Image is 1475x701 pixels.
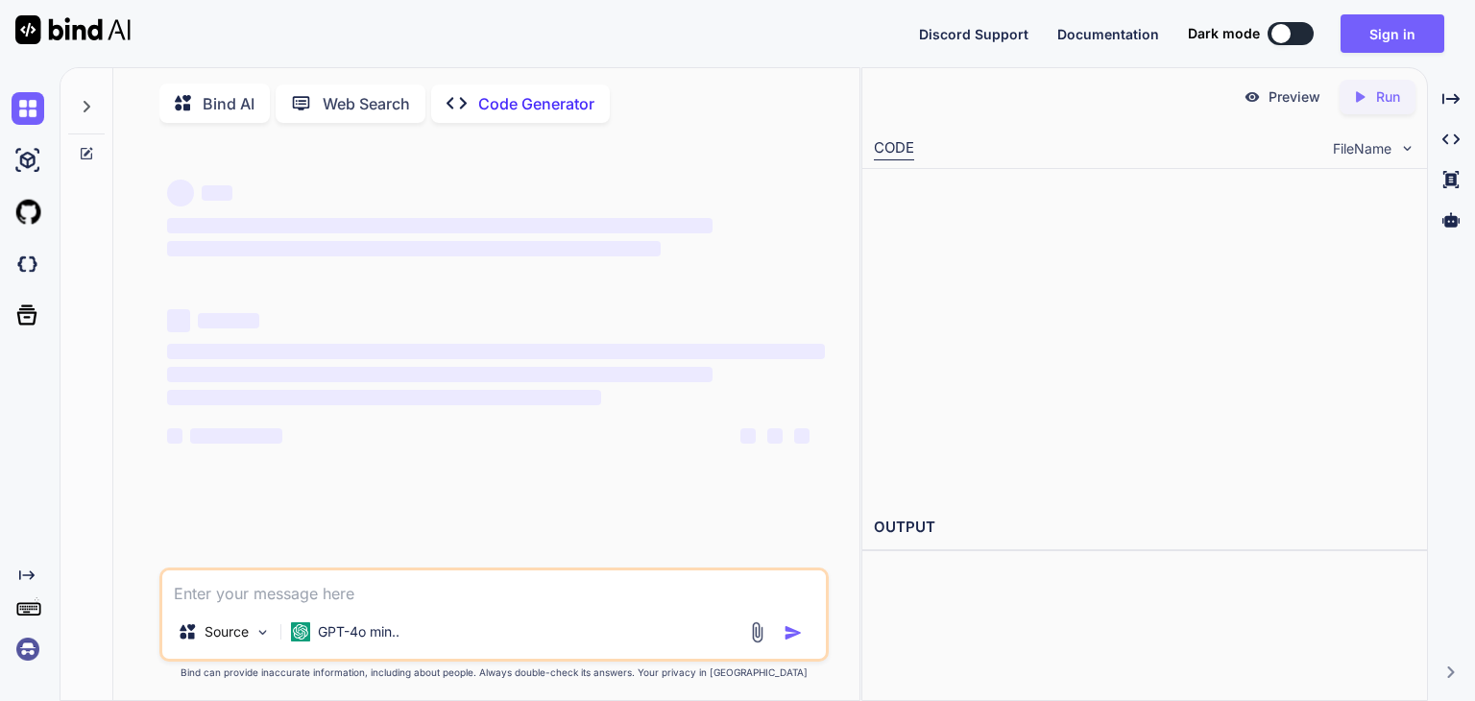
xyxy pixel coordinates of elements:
[167,218,713,233] span: ‌
[919,24,1028,44] button: Discord Support
[12,196,44,229] img: githubLight
[862,505,1427,550] h2: OUTPUT
[12,633,44,665] img: signin
[291,622,310,641] img: GPT-4o mini
[1333,139,1391,158] span: FileName
[1244,88,1261,106] img: preview
[1376,87,1400,107] p: Run
[254,624,271,641] img: Pick Models
[740,428,756,444] span: ‌
[12,248,44,280] img: darkCloudIdeIcon
[202,185,232,201] span: ‌
[1057,24,1159,44] button: Documentation
[12,144,44,177] img: ai-studio
[1341,14,1444,53] button: Sign in
[167,180,194,206] span: ‌
[167,390,601,405] span: ‌
[159,665,829,680] p: Bind can provide inaccurate information, including about people. Always double-check its answers....
[190,428,282,444] span: ‌
[767,428,783,444] span: ‌
[1188,24,1260,43] span: Dark mode
[746,621,768,643] img: attachment
[12,92,44,125] img: chat
[794,428,810,444] span: ‌
[1057,26,1159,42] span: Documentation
[167,367,713,382] span: ‌
[1269,87,1320,107] p: Preview
[198,313,259,328] span: ‌
[167,241,661,256] span: ‌
[323,92,410,115] p: Web Search
[167,309,190,332] span: ‌
[15,15,131,44] img: Bind AI
[874,137,914,160] div: CODE
[1399,140,1415,157] img: chevron down
[478,92,594,115] p: Code Generator
[318,622,399,641] p: GPT-4o min..
[205,622,249,641] p: Source
[919,26,1028,42] span: Discord Support
[167,344,825,359] span: ‌
[203,92,254,115] p: Bind AI
[784,623,803,642] img: icon
[167,428,182,444] span: ‌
